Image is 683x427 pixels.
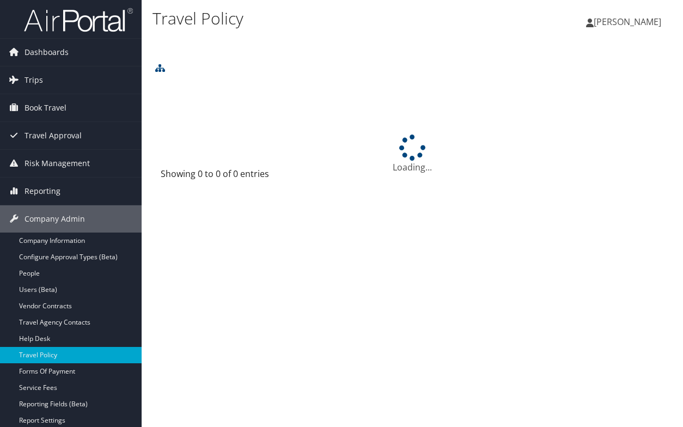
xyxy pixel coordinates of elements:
span: Risk Management [25,150,90,177]
img: airportal-logo.png [24,7,133,33]
span: [PERSON_NAME] [594,16,661,28]
span: Travel Approval [25,122,82,149]
a: [PERSON_NAME] [586,5,672,38]
span: Book Travel [25,94,66,121]
div: Showing 0 to 0 of 0 entries [161,167,275,186]
h1: Travel Policy [153,7,499,30]
div: Loading... [153,135,672,174]
span: Reporting [25,178,60,205]
span: Trips [25,66,43,94]
span: Company Admin [25,205,85,233]
span: Dashboards [25,39,69,66]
